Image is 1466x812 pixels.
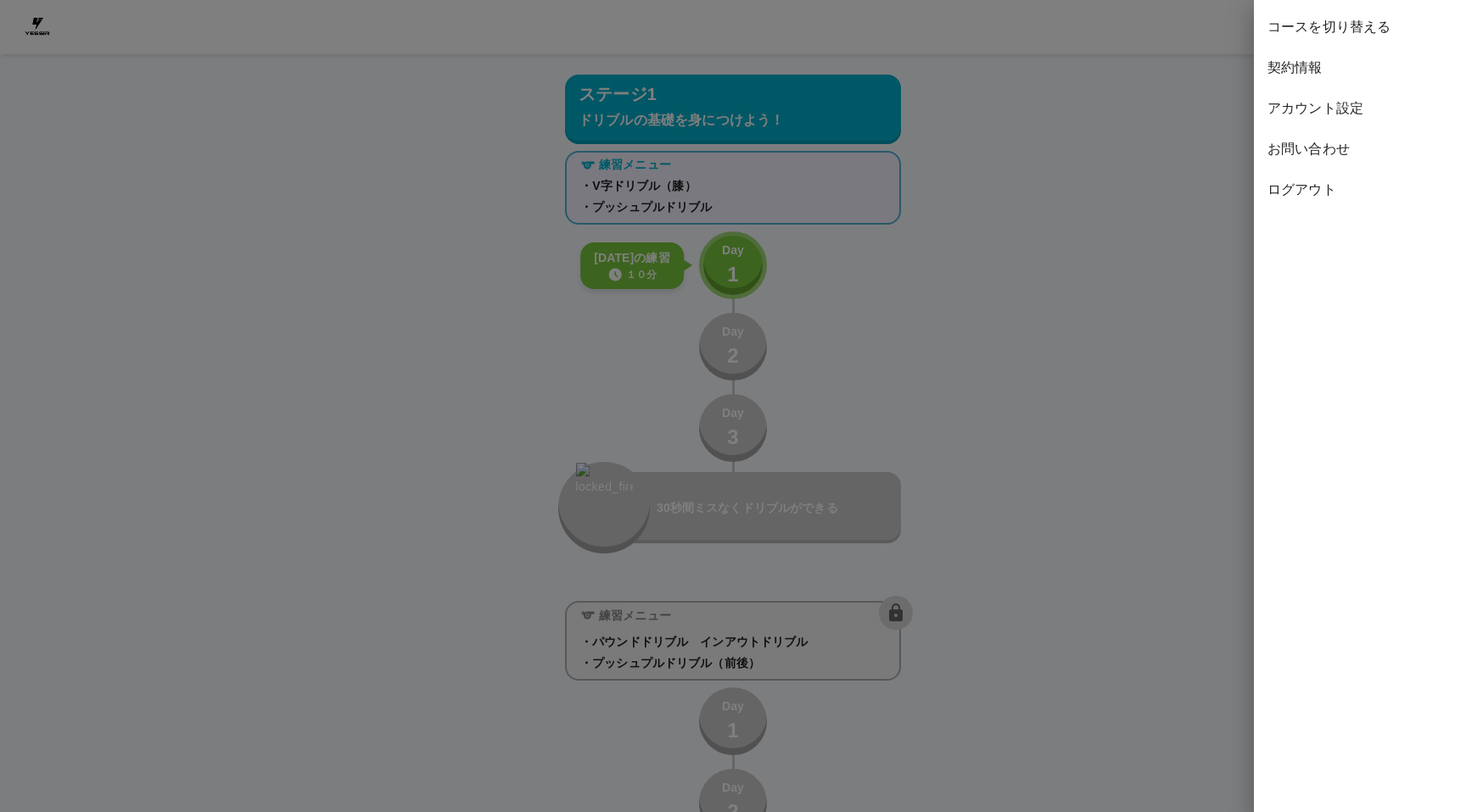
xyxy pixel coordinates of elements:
[1267,17,1452,37] span: コースを切り替える
[1267,180,1452,200] span: ログアウト
[1254,88,1466,129] div: アカウント設定
[1267,58,1452,78] span: 契約情報
[1267,139,1452,159] span: お問い合わせ
[1254,7,1466,47] div: コースを切り替える
[1254,170,1466,210] div: ログアウト
[1254,47,1466,88] div: 契約情報
[1267,98,1452,119] span: アカウント設定
[1254,129,1466,170] div: お問い合わせ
